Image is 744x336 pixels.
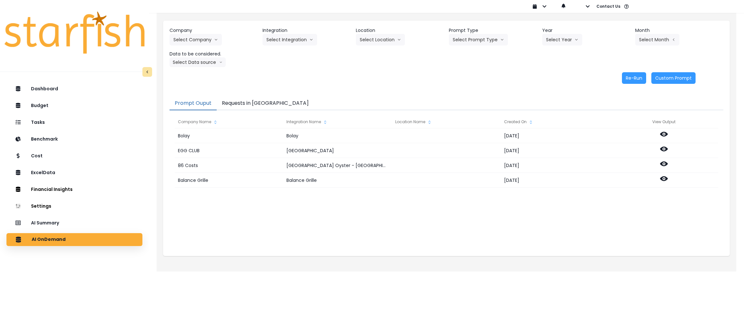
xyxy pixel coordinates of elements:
button: Cost [6,149,142,162]
svg: arrow down line [219,59,222,65]
svg: sort [427,120,432,125]
p: Budget [31,103,48,108]
button: Benchmark [6,133,142,145]
button: Prompt Ouput [170,97,217,110]
svg: arrow down line [309,36,313,43]
button: Select Prompt Typearrow down line [449,34,508,45]
button: Financial Insights [6,183,142,196]
button: AI Summary [6,216,142,229]
div: [DATE] [501,158,609,173]
svg: arrow down line [214,36,218,43]
div: Balance Grille [283,173,392,188]
svg: arrow down line [397,36,401,43]
button: Select Yeararrow down line [542,34,582,45]
svg: sort [528,120,533,125]
div: [DATE] [501,143,609,158]
svg: arrow down line [500,36,504,43]
header: Location [356,27,444,34]
header: Year [542,27,630,34]
div: Location Name [392,115,501,128]
svg: sort [323,120,328,125]
button: AI OnDemand [6,233,142,246]
div: Bolay [175,128,283,143]
p: Tasks [31,120,45,125]
button: Custom Prompt [651,72,696,84]
button: Requests in [GEOGRAPHIC_DATA] [217,97,314,110]
svg: sort [213,120,218,125]
div: Company Name [175,115,283,128]
button: Select Locationarrow down line [356,34,405,45]
p: AI OnDemand [32,237,66,242]
p: AI Summary [31,220,59,226]
header: Company [170,27,258,34]
header: Integration [263,27,351,34]
button: Select Data sourcearrow down line [170,57,226,67]
svg: arrow down line [574,36,578,43]
header: Prompt Type [449,27,537,34]
div: Balance Grille [175,173,283,188]
div: [GEOGRAPHIC_DATA] [283,143,392,158]
div: [GEOGRAPHIC_DATA] Oyster - [GEOGRAPHIC_DATA] [283,158,392,173]
div: EGG CLUB [175,143,283,158]
div: [DATE] [501,128,609,143]
p: Dashboard [31,86,58,92]
svg: arrow left line [672,36,676,43]
div: Created On [501,115,609,128]
div: Bolay [283,128,392,143]
button: Settings [6,200,142,212]
button: Re-Run [622,72,646,84]
button: Select Integrationarrow down line [263,34,317,45]
button: ExcelData [6,166,142,179]
button: Budget [6,99,142,112]
header: Month [635,27,723,34]
header: Data to be considered. [170,51,258,57]
button: Select Montharrow left line [635,34,679,45]
p: Benchmark [31,136,58,142]
button: Select Companyarrow down line [170,34,222,45]
div: [DATE] [501,173,609,188]
div: 86 Costs [175,158,283,173]
button: Tasks [6,116,142,129]
p: ExcelData [31,170,55,175]
div: Integration Name [283,115,392,128]
button: Dashboard [6,82,142,95]
div: View Output [609,115,718,128]
p: Cost [31,153,43,159]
